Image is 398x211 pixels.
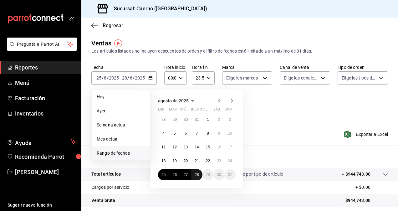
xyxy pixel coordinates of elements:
button: 19 de agosto de 2025 [169,155,180,167]
abbr: 25 de agosto de 2025 [161,172,166,177]
span: / [107,75,109,80]
abbr: 24 de agosto de 2025 [228,159,232,163]
abbr: 7 de agosto de 2025 [196,131,198,136]
span: Recomienda Parrot [15,152,76,161]
label: Marca [222,65,273,69]
a: Pregunta a Parrot AI [4,45,77,52]
span: Elige los tipos de orden [342,75,376,81]
abbr: 14 de agosto de 2025 [195,145,199,149]
button: 24 de agosto de 2025 [225,155,236,167]
button: 28 de julio de 2025 [158,114,169,125]
abbr: domingo [225,107,232,114]
button: Pregunta a Parrot AI [7,38,77,51]
abbr: 31 de julio de 2025 [195,117,199,122]
button: 7 de agosto de 2025 [191,128,202,139]
abbr: 5 de agosto de 2025 [174,131,176,136]
button: 29 de agosto de 2025 [202,169,213,180]
button: 11 de agosto de 2025 [158,142,169,153]
button: Exportar a Excel [345,131,388,138]
p: Venta bruta [91,197,115,204]
button: 4 de agosto de 2025 [158,128,169,139]
abbr: 30 de julio de 2025 [184,117,188,122]
input: ---- [109,75,119,80]
abbr: 29 de agosto de 2025 [206,172,210,177]
abbr: 18 de agosto de 2025 [161,159,166,163]
abbr: 9 de agosto de 2025 [218,131,220,136]
button: Regresar [91,23,123,28]
span: Mes actual [97,136,145,142]
abbr: 22 de agosto de 2025 [206,159,210,163]
abbr: 27 de agosto de 2025 [184,172,188,177]
span: / [133,75,135,80]
abbr: 10 de agosto de 2025 [228,131,232,136]
input: -- [104,75,107,80]
p: + $944,743.00 [342,171,370,178]
abbr: 20 de agosto de 2025 [184,159,188,163]
span: Ayer [97,108,145,114]
button: 28 de agosto de 2025 [191,169,202,180]
button: 22 de agosto de 2025 [202,155,213,167]
abbr: 31 de agosto de 2025 [228,172,232,177]
button: 26 de agosto de 2025 [169,169,180,180]
span: Semana actual [97,122,145,128]
abbr: miércoles [180,107,186,114]
abbr: jueves [191,107,228,114]
label: Hora inicio [164,65,187,69]
abbr: 26 de agosto de 2025 [172,172,176,177]
abbr: 28 de agosto de 2025 [195,172,199,177]
abbr: 17 de agosto de 2025 [228,145,232,149]
p: = $944,743.00 [342,197,388,204]
p: Cargos por servicio [91,184,130,191]
span: Ayuda [15,138,68,146]
input: -- [96,75,102,80]
span: Elige las marcas [226,75,258,81]
button: 14 de agosto de 2025 [191,142,202,153]
abbr: 23 de agosto de 2025 [217,159,221,163]
button: 2 de agosto de 2025 [213,114,224,125]
button: 13 de agosto de 2025 [180,142,191,153]
p: + $0.00 [355,184,388,191]
abbr: 13 de agosto de 2025 [184,145,188,149]
span: Menú [15,79,76,87]
button: 16 de agosto de 2025 [213,142,224,153]
button: 6 de agosto de 2025 [180,128,191,139]
span: Elige los canales de venta [284,75,319,81]
button: 17 de agosto de 2025 [225,142,236,153]
img: Tooltip marker [114,39,122,47]
abbr: martes [169,107,176,114]
button: 3 de agosto de 2025 [225,114,236,125]
span: Sugerir nueva función [8,202,76,208]
abbr: 8 de agosto de 2025 [207,131,209,136]
div: Los artículos listados no incluyen descuentos de orden y el filtro de fechas está limitado a un m... [91,48,388,54]
button: 23 de agosto de 2025 [213,155,224,167]
button: 27 de agosto de 2025 [180,169,191,180]
button: 18 de agosto de 2025 [158,155,169,167]
input: -- [122,75,127,80]
p: Total artículos [91,171,121,178]
button: 8 de agosto de 2025 [202,128,213,139]
button: open_drawer_menu [69,16,74,21]
abbr: lunes [158,107,165,114]
button: 25 de agosto de 2025 [158,169,169,180]
button: 1 de agosto de 2025 [202,114,213,125]
abbr: 28 de julio de 2025 [161,117,166,122]
abbr: 1 de agosto de 2025 [207,117,209,122]
div: Ventas [91,39,111,48]
abbr: 11 de agosto de 2025 [161,145,166,149]
button: 31 de agosto de 2025 [225,169,236,180]
span: Regresar [103,23,123,28]
abbr: 15 de agosto de 2025 [206,145,210,149]
abbr: 2 de agosto de 2025 [218,117,220,122]
button: 30 de julio de 2025 [180,114,191,125]
button: 9 de agosto de 2025 [213,128,224,139]
input: ---- [135,75,145,80]
button: 12 de agosto de 2025 [169,142,180,153]
abbr: 16 de agosto de 2025 [217,145,221,149]
span: [PERSON_NAME] [15,168,76,176]
abbr: 21 de agosto de 2025 [195,159,199,163]
button: 29 de julio de 2025 [169,114,180,125]
abbr: 30 de agosto de 2025 [217,172,221,177]
span: Reportes [15,63,76,72]
span: Rango de fechas [97,150,145,157]
span: - [120,75,121,80]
